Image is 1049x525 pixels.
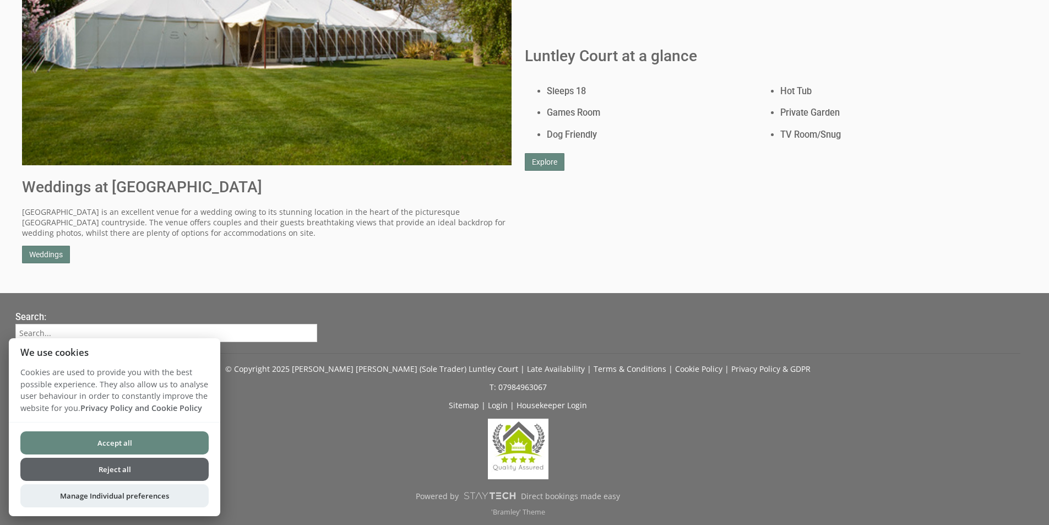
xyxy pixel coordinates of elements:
[20,458,209,481] button: Reject all
[225,364,518,374] a: © Copyright 2025 [PERSON_NAME] [PERSON_NAME] (Sole Trader) Luntley Court
[15,312,317,322] h3: Search:
[9,366,220,422] p: Cookies are used to provide you with the best possible experience. They also allow us to analyse ...
[488,400,508,410] a: Login
[780,85,1014,98] h3: Hot Tub
[517,400,587,410] a: Housekeeper Login
[725,364,729,374] span: |
[490,382,547,392] a: T: 07984963067
[547,85,758,98] h3: Sleeps 18
[675,364,722,374] a: Cookie Policy
[80,403,202,413] a: Privacy Policy and Cookie Policy
[731,364,811,374] a: Privacy Policy & GDPR
[547,128,758,141] h3: Dog Friendly
[15,486,1020,505] a: Powered byDirect bookings made easy
[15,507,1020,517] p: 'Bramley' Theme
[525,153,564,171] a: Explore
[780,106,1014,119] h3: Private Garden
[488,419,548,479] img: Sleeps12.com - Quality Assured - 4 Star Award
[668,364,673,374] span: |
[463,489,516,502] img: scrumpy.png
[22,207,512,238] p: [GEOGRAPHIC_DATA] is an excellent venue for a wedding owing to its stunning location in the heart...
[510,400,514,410] span: |
[449,400,479,410] a: Sitemap
[20,431,209,454] button: Accept all
[525,47,1014,65] h1: Luntley Court at a glance
[9,347,220,358] h2: We use cookies
[547,106,758,119] h3: Games Room
[481,400,486,410] span: |
[780,128,1014,141] h3: TV Room/Snug
[22,246,70,263] a: Weddings
[520,364,525,374] span: |
[587,364,591,374] span: |
[527,364,585,374] a: Late Availability
[594,364,666,374] a: Terms & Conditions
[20,484,209,507] button: Manage Individual preferences
[15,324,317,342] input: Search...
[22,178,512,196] h1: Weddings at [GEOGRAPHIC_DATA]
